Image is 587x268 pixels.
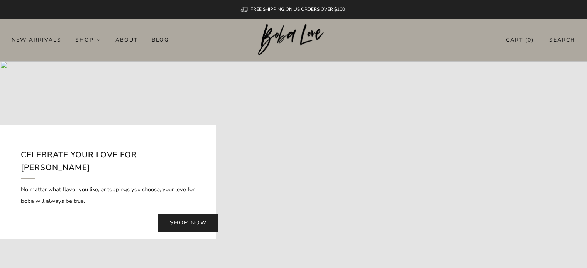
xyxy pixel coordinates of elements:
a: Search [549,34,575,46]
a: Shop now [158,214,218,232]
a: New Arrivals [12,34,61,46]
span: FREE SHIPPING ON US ORDERS OVER $100 [250,6,345,12]
a: Blog [152,34,169,46]
img: Boba Love [258,24,329,56]
a: Shop [75,34,101,46]
items-count: 0 [528,36,531,44]
a: Cart [506,34,534,46]
p: No matter what flavor you like, or toppings you choose, your love for boba will always be true. [21,184,195,207]
h2: Celebrate your love for [PERSON_NAME] [21,148,195,179]
a: About [115,34,138,46]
